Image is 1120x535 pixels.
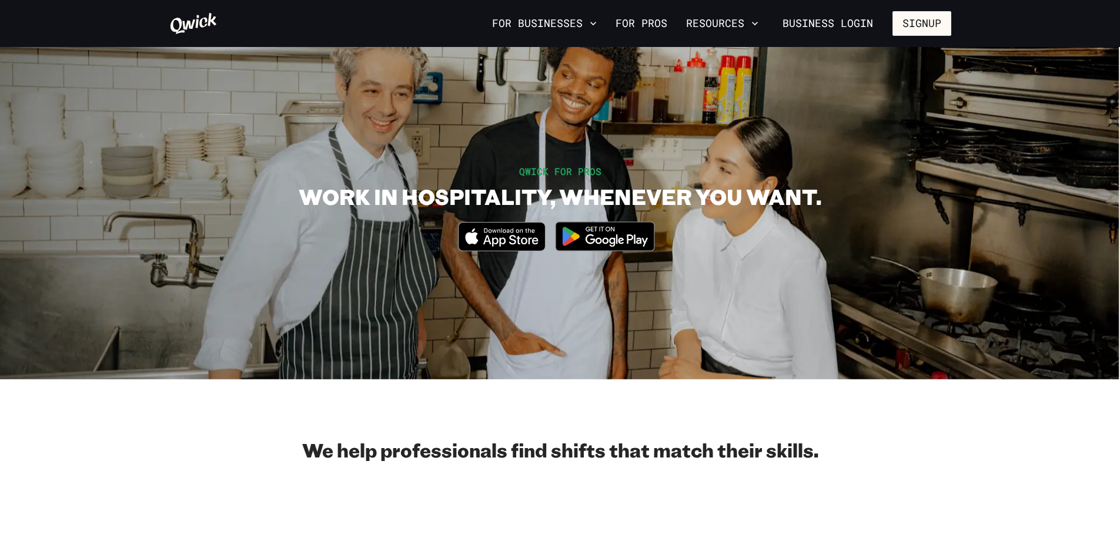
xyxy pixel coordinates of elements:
span: QWICK FOR PROS [519,165,601,177]
a: For Pros [611,14,672,33]
img: Get it on Google Play [548,214,662,258]
a: Download on the App Store [458,241,546,254]
button: For Businesses [487,14,601,33]
button: Resources [681,14,763,33]
button: Signup [892,11,951,36]
h2: We help professionals find shifts that match their skills. [169,438,951,462]
a: Business Login [773,11,883,36]
h1: WORK IN HOSPITALITY, WHENEVER YOU WANT. [299,183,821,210]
